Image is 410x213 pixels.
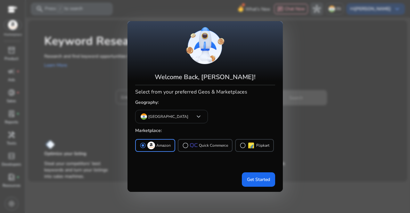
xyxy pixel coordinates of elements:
[140,142,146,149] span: radio_button_checked
[195,113,202,120] span: keyboard_arrow_down
[135,126,275,136] h5: Marketplace:
[147,142,155,149] img: amazon.svg
[256,142,269,149] p: Flipkart
[190,143,198,147] img: QC-logo.svg
[247,176,270,183] span: Get Started
[148,114,188,119] p: [GEOGRAPHIC_DATA]
[240,142,246,149] span: radio_button_unchecked
[141,113,147,120] img: in.svg
[156,142,171,149] p: Amazon
[182,142,189,149] span: radio_button_unchecked
[247,142,255,149] img: flipkart.svg
[242,172,275,187] button: Get Started
[135,97,275,108] h5: Geography:
[199,142,228,149] p: Quick Commerce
